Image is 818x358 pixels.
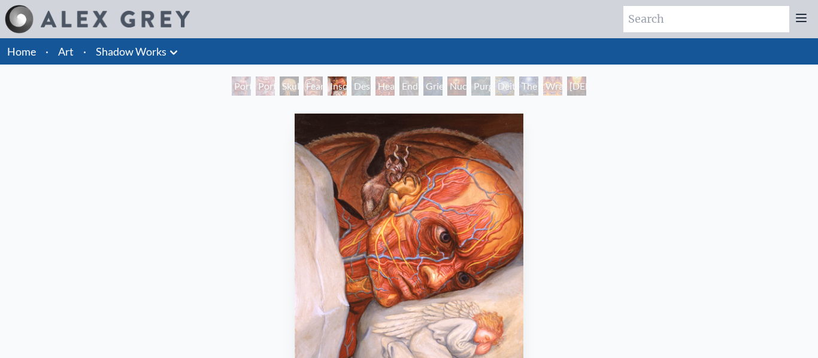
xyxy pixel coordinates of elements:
div: Endarkenment [399,77,419,96]
div: Grieving [423,77,443,96]
a: Art [58,43,74,60]
div: Insomnia [328,77,347,96]
div: Deities & Demons Drinking from the Milky Pool [495,77,514,96]
div: Fear [304,77,323,96]
a: Shadow Works [96,43,166,60]
a: Home [7,45,36,58]
div: Nuclear Crucifixion [447,77,466,96]
div: The Soul Finds It's Way [519,77,538,96]
div: Purging [471,77,490,96]
input: Search [623,6,789,32]
div: Despair [352,77,371,96]
li: · [41,38,53,65]
div: Portrait of an Artist 1 [256,77,275,96]
div: Skull Fetus [280,77,299,96]
div: Wrathful Deity [543,77,562,96]
div: [DEMOGRAPHIC_DATA] & the Two Thieves [567,77,586,96]
li: · [78,38,91,65]
div: Headache [375,77,395,96]
div: Portrait of an Artist 2 [232,77,251,96]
